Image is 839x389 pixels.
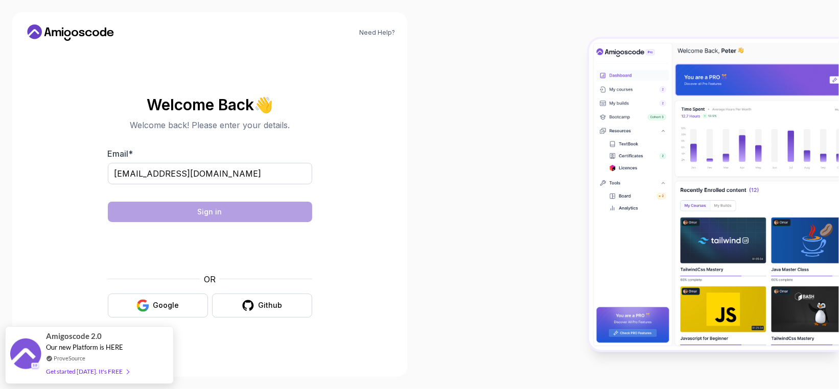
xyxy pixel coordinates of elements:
img: Amigoscode Dashboard [589,39,839,350]
div: Google [153,300,179,310]
span: Amigoscode 2.0 [46,330,102,342]
h2: Welcome Back [108,96,312,113]
img: provesource social proof notification image [10,338,41,372]
button: Github [212,294,312,318]
button: Sign in [108,202,312,222]
button: Google [108,294,208,318]
p: OR [204,273,216,285]
span: Our new Platform is HERE [46,343,123,351]
span: 👋 [253,94,275,115]
div: Sign in [198,207,222,217]
label: Email * [108,149,133,159]
p: Welcome back! Please enter your details. [108,119,312,131]
div: Github [259,300,283,310]
input: Enter your email [108,163,312,184]
iframe: Widget containing checkbox for hCaptcha security challenge [133,228,287,267]
div: Get started [DATE]. It's FREE [46,366,129,377]
a: ProveSource [54,354,85,362]
a: Home link [25,25,116,41]
a: Need Help? [359,29,395,37]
